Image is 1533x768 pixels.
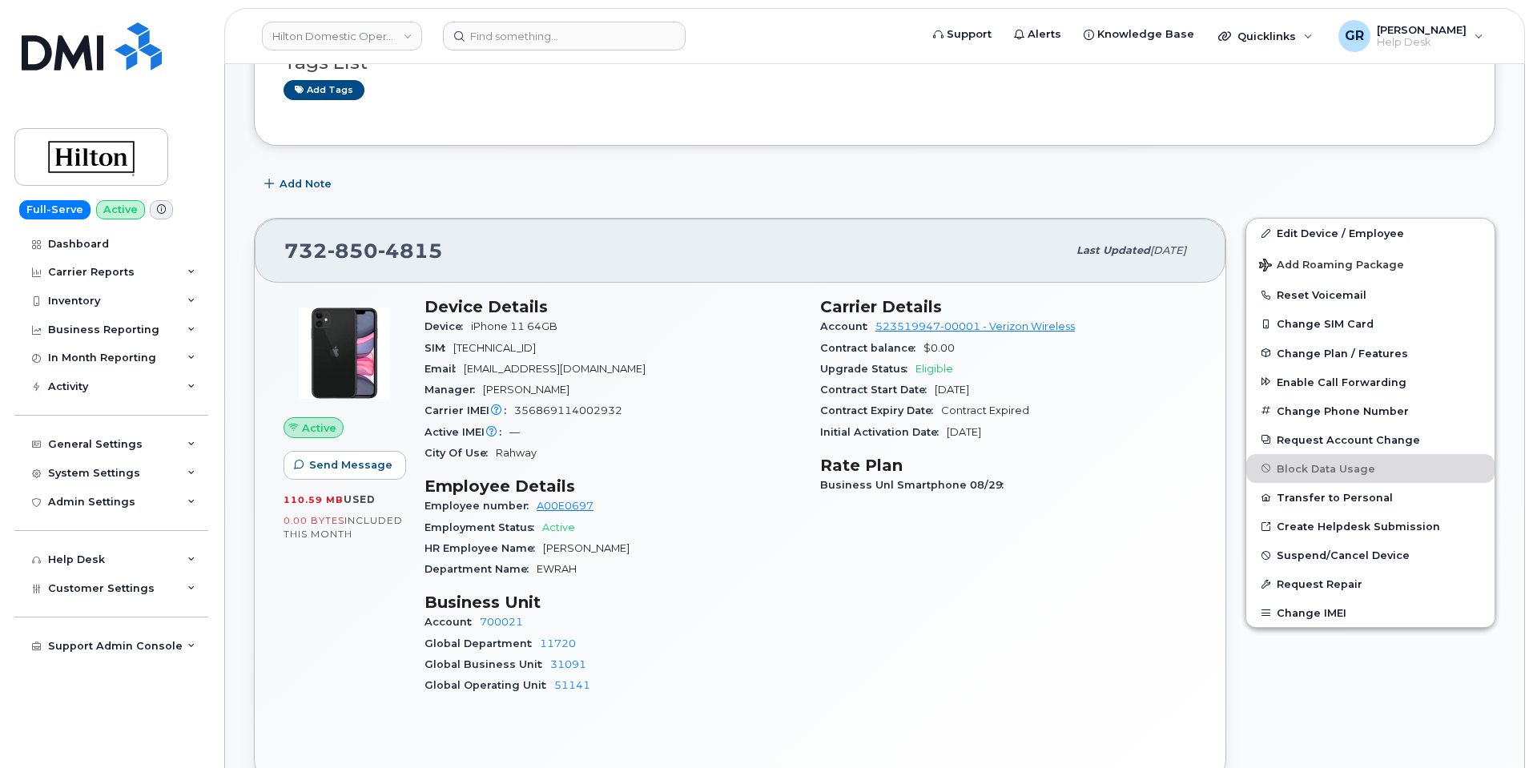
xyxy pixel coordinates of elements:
[1246,512,1495,541] a: Create Helpdesk Submission
[1259,259,1404,274] span: Add Roaming Package
[302,420,336,436] span: Active
[480,616,523,628] a: 700021
[284,53,1466,73] h3: Tags List
[424,404,514,416] span: Carrier IMEI
[1246,569,1495,598] button: Request Repair
[424,679,554,691] span: Global Operating Unit
[296,305,392,401] img: iPhone_11.jpg
[1246,309,1495,338] button: Change SIM Card
[1076,244,1150,256] span: Last updated
[483,384,569,396] span: [PERSON_NAME]
[453,342,536,354] span: [TECHNICAL_ID]
[424,658,550,670] span: Global Business Unit
[262,22,422,50] a: Hilton Domestic Operating Company Inc
[820,426,947,438] span: Initial Activation Date
[875,320,1075,332] a: 523519947-00001 - Verizon Wireless
[424,563,537,575] span: Department Name
[1246,339,1495,368] button: Change Plan / Features
[1246,219,1495,247] a: Edit Device / Employee
[284,451,406,480] button: Send Message
[284,80,364,100] a: Add tags
[550,658,586,670] a: 31091
[820,479,1012,491] span: Business Unl Smartphone 08/29
[309,457,392,472] span: Send Message
[542,521,575,533] span: Active
[1237,30,1296,42] span: Quicklinks
[1097,26,1194,42] span: Knowledge Base
[424,384,483,396] span: Manager
[284,515,344,526] span: 0.00 Bytes
[464,363,646,375] span: [EMAIL_ADDRESS][DOMAIN_NAME]
[284,239,443,263] span: 732
[509,426,520,438] span: —
[1246,541,1495,569] button: Suspend/Cancel Device
[1246,598,1495,627] button: Change IMEI
[254,170,345,199] button: Add Note
[941,404,1029,416] span: Contract Expired
[820,297,1197,316] h3: Carrier Details
[424,363,464,375] span: Email
[1028,26,1061,42] span: Alerts
[378,239,443,263] span: 4815
[1327,20,1495,52] div: Gabriel Rains
[947,426,981,438] span: [DATE]
[820,384,935,396] span: Contract Start Date
[1246,368,1495,396] button: Enable Call Forwarding
[344,493,376,505] span: used
[1150,244,1186,256] span: [DATE]
[1277,376,1406,388] span: Enable Call Forwarding
[424,521,542,533] span: Employment Status
[424,426,509,438] span: Active IMEI
[424,447,496,459] span: City Of Use
[820,342,923,354] span: Contract balance
[820,456,1197,475] h3: Rate Plan
[1003,18,1072,50] a: Alerts
[424,297,801,316] h3: Device Details
[537,500,593,512] a: A00E0697
[1345,26,1364,46] span: GR
[554,679,590,691] a: 51141
[471,320,557,332] span: iPhone 11 64GB
[424,342,453,354] span: SIM
[496,447,537,459] span: Rahway
[424,593,801,612] h3: Business Unit
[424,500,537,512] span: Employee number
[424,476,801,496] h3: Employee Details
[514,404,622,416] span: 356869114002932
[280,176,332,191] span: Add Note
[922,18,1003,50] a: Support
[1277,549,1410,561] span: Suspend/Cancel Device
[923,342,955,354] span: $0.00
[820,404,941,416] span: Contract Expiry Date
[328,239,378,263] span: 850
[424,637,540,649] span: Global Department
[284,494,344,505] span: 110.59 MB
[1207,20,1324,52] div: Quicklinks
[1377,23,1467,36] span: [PERSON_NAME]
[820,320,875,332] span: Account
[1377,36,1467,49] span: Help Desk
[1463,698,1521,756] iframe: Messenger Launcher
[1246,396,1495,425] button: Change Phone Number
[424,542,543,554] span: HR Employee Name
[537,563,577,575] span: EWRAH
[543,542,630,554] span: [PERSON_NAME]
[820,363,915,375] span: Upgrade Status
[443,22,686,50] input: Find something...
[424,320,471,332] span: Device
[1246,247,1495,280] button: Add Roaming Package
[1246,425,1495,454] button: Request Account Change
[935,384,969,396] span: [DATE]
[1246,483,1495,512] button: Transfer to Personal
[424,616,480,628] span: Account
[1072,18,1205,50] a: Knowledge Base
[1246,454,1495,483] button: Block Data Usage
[1277,347,1408,359] span: Change Plan / Features
[1246,280,1495,309] button: Reset Voicemail
[947,26,992,42] span: Support
[540,637,576,649] a: 11720
[915,363,953,375] span: Eligible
